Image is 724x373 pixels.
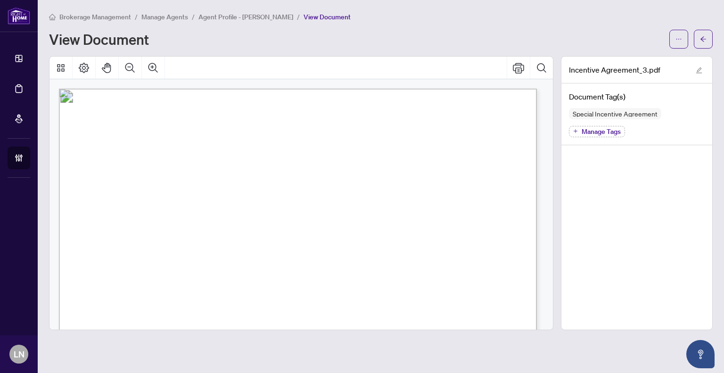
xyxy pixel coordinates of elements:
span: Manage Agents [141,13,188,21]
img: logo [8,7,30,25]
h4: Document Tag(s) [569,91,705,102]
li: / [135,11,138,22]
span: edit [696,67,702,74]
span: View Document [304,13,351,21]
button: Open asap [686,340,715,368]
span: Manage Tags [582,128,621,135]
li: / [192,11,195,22]
span: arrow-left [700,36,707,42]
span: Special Incentive Agreement [569,110,661,117]
h1: View Document [49,32,149,47]
span: Agent Profile - [PERSON_NAME] [198,13,293,21]
span: LN [14,348,25,361]
button: Manage Tags [569,126,625,137]
li: / [297,11,300,22]
span: plus [573,129,578,133]
span: ellipsis [675,36,682,42]
span: Incentive Agreement_3.pdf [569,64,660,75]
span: Brokerage Management [59,13,131,21]
span: home [49,14,56,20]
